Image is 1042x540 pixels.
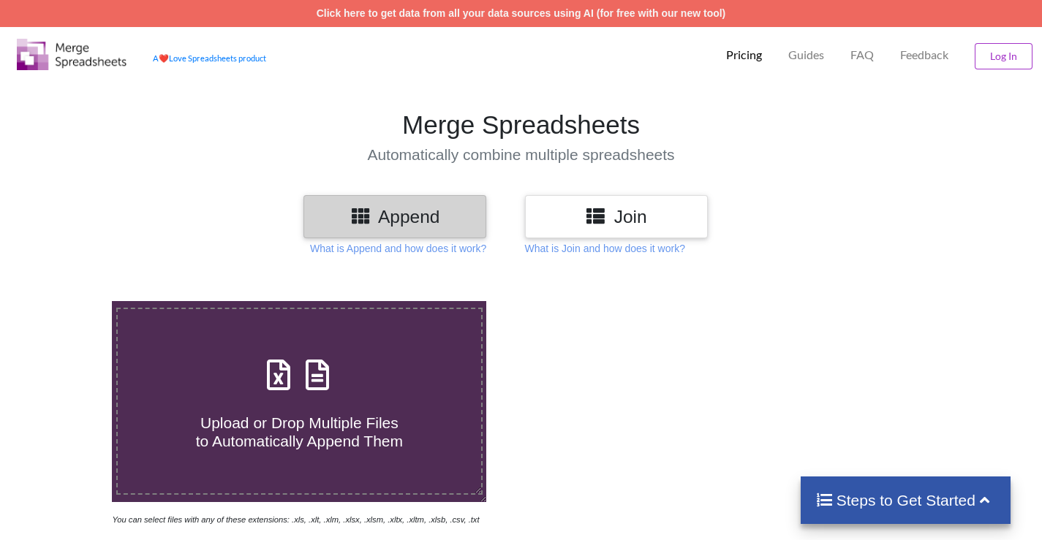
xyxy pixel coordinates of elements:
[112,515,479,524] i: You can select files with any of these extensions: .xls, .xlt, .xlm, .xlsx, .xlsm, .xltx, .xltm, ...
[159,53,169,63] span: heart
[317,7,726,19] a: Click here to get data from all your data sources using AI (for free with our new tool)
[850,47,874,63] p: FAQ
[314,206,475,227] h3: Append
[17,39,127,70] img: Logo.png
[525,241,685,256] p: What is Join and how does it work?
[726,47,762,63] p: Pricing
[196,414,403,449] span: Upload or Drop Multiple Files to Automatically Append Them
[900,49,948,61] span: Feedback
[815,491,996,509] h4: Steps to Get Started
[788,47,824,63] p: Guides
[310,241,486,256] p: What is Append and how does it work?
[153,53,266,63] a: AheartLove Spreadsheets product
[975,43,1032,69] button: Log In
[536,206,697,227] h3: Join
